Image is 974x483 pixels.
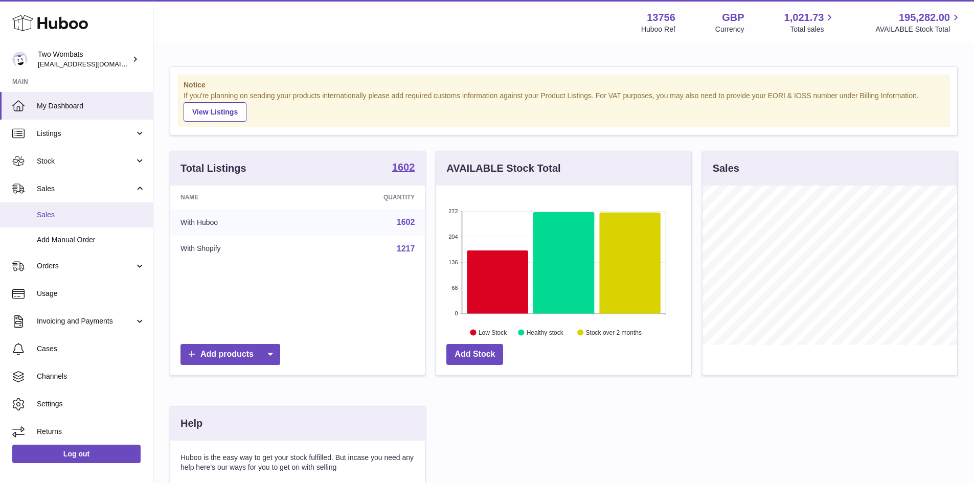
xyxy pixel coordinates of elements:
[715,25,744,34] div: Currency
[180,344,280,365] a: Add products
[392,162,415,172] strong: 1602
[647,11,675,25] strong: 13756
[308,186,425,209] th: Quantity
[455,310,458,316] text: 0
[180,453,415,472] p: Huboo is the easy way to get your stock fulfilled. But incase you need any help here's our ways f...
[12,52,28,67] img: internalAdmin-13756@internal.huboo.com
[479,329,507,336] text: Low Stock
[784,11,836,34] a: 1,021.73 Total sales
[184,102,246,122] a: View Listings
[586,329,642,336] text: Stock over 2 months
[37,316,134,326] span: Invoicing and Payments
[722,11,744,25] strong: GBP
[184,91,944,122] div: If you're planning on sending your products internationally please add required customs informati...
[170,209,308,236] td: With Huboo
[641,25,675,34] div: Huboo Ref
[452,285,458,291] text: 68
[37,289,145,298] span: Usage
[527,329,564,336] text: Healthy stock
[448,259,458,265] text: 136
[38,60,150,68] span: [EMAIL_ADDRESS][DOMAIN_NAME]
[446,344,503,365] a: Add Stock
[392,162,415,174] a: 1602
[875,25,962,34] span: AVAILABLE Stock Total
[180,162,246,175] h3: Total Listings
[37,156,134,166] span: Stock
[37,235,145,245] span: Add Manual Order
[37,210,145,220] span: Sales
[37,399,145,409] span: Settings
[397,244,415,253] a: 1217
[784,11,824,25] span: 1,021.73
[37,101,145,111] span: My Dashboard
[184,80,944,90] strong: Notice
[37,129,134,139] span: Listings
[37,344,145,354] span: Cases
[170,236,308,262] td: With Shopify
[37,427,145,436] span: Returns
[899,11,950,25] span: 195,282.00
[713,162,739,175] h3: Sales
[448,234,458,240] text: 204
[170,186,308,209] th: Name
[37,184,134,194] span: Sales
[446,162,560,175] h3: AVAILABLE Stock Total
[12,445,141,463] a: Log out
[37,261,134,271] span: Orders
[397,218,415,226] a: 1602
[875,11,962,34] a: 195,282.00 AVAILABLE Stock Total
[38,50,130,69] div: Two Wombats
[37,372,145,381] span: Channels
[180,417,202,430] h3: Help
[448,208,458,214] text: 272
[790,25,835,34] span: Total sales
